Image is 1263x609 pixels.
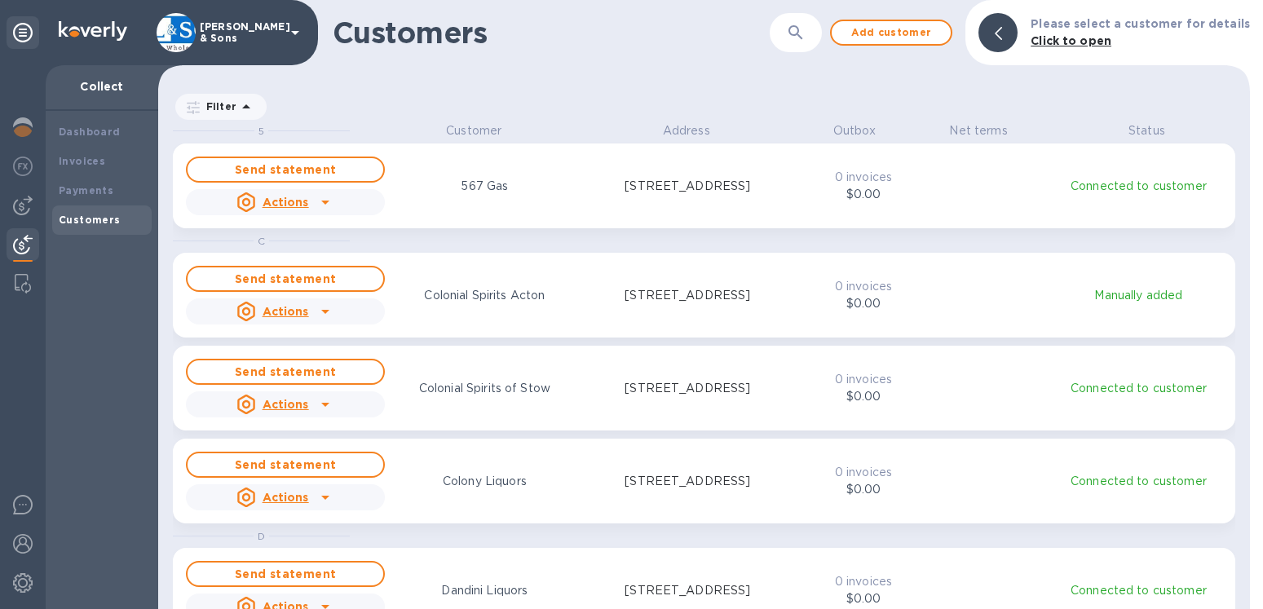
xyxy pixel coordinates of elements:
[824,388,904,405] p: $0.00
[201,564,370,584] span: Send statement
[830,20,952,46] button: Add customer
[186,157,385,183] button: Send statement
[824,464,904,481] p: 0 invoices
[1055,380,1222,397] p: Connected to customer
[258,530,265,542] span: D
[258,235,265,247] span: C
[625,473,750,490] p: [STREET_ADDRESS]
[186,266,385,292] button: Send statement
[201,160,370,179] span: Send statement
[419,380,550,397] p: Colonial Spirits of Stow
[461,178,508,195] p: 567 Gas
[200,21,281,44] p: [PERSON_NAME] & Sons
[263,305,309,318] u: Actions
[173,253,1235,338] button: Send statementActionsColonial Spirits Acton[STREET_ADDRESS]0 invoices$0.00Manually added
[13,157,33,176] img: Foreign exchange
[824,295,904,312] p: $0.00
[1055,473,1222,490] p: Connected to customer
[186,452,385,478] button: Send statement
[824,573,904,590] p: 0 invoices
[173,143,1235,228] button: Send statementActions567 Gas[STREET_ADDRESS]0 invoices$0.00Connected to customer
[201,455,370,474] span: Send statement
[443,473,527,490] p: Colony Liquors
[625,582,750,599] p: [STREET_ADDRESS]
[186,561,385,587] button: Send statement
[59,155,105,167] b: Invoices
[424,287,545,304] p: Colonial Spirits Acton
[59,78,145,95] p: Collect
[1055,582,1222,599] p: Connected to customer
[59,126,121,138] b: Dashboard
[173,439,1235,523] button: Send statementActionsColony Liquors[STREET_ADDRESS]0 invoices$0.00Connected to customer
[824,481,904,498] p: $0.00
[934,122,1023,139] p: Net terms
[1052,287,1225,304] p: Manually added
[173,346,1235,430] button: Send statementActionsColonial Spirits of Stow[STREET_ADDRESS]0 invoices$0.00Connected to customer
[59,214,121,226] b: Customers
[7,16,39,49] div: Unpin categories
[1055,178,1222,195] p: Connected to customer
[263,398,309,411] u: Actions
[59,21,127,41] img: Logo
[824,169,904,186] p: 0 invoices
[824,278,904,295] p: 0 invoices
[1031,34,1111,47] b: Click to open
[845,23,938,42] span: Add customer
[824,371,904,388] p: 0 invoices
[441,582,528,599] p: Dandini Liquors
[824,590,904,607] p: $0.00
[59,184,113,196] b: Payments
[386,122,563,139] p: Customer
[201,362,370,382] span: Send statement
[598,122,775,139] p: Address
[625,178,750,195] p: [STREET_ADDRESS]
[263,196,309,209] u: Actions
[824,186,904,203] p: $0.00
[186,359,385,385] button: Send statement
[625,380,750,397] p: [STREET_ADDRESS]
[200,99,236,113] p: Filter
[625,287,750,304] p: [STREET_ADDRESS]
[810,122,899,139] p: Outbox
[173,122,1250,609] div: grid
[201,269,370,289] span: Send statement
[1058,122,1235,139] p: Status
[258,125,264,137] span: 5
[333,15,724,50] h1: Customers
[263,491,309,504] u: Actions
[1031,17,1250,30] b: Please select a customer for details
